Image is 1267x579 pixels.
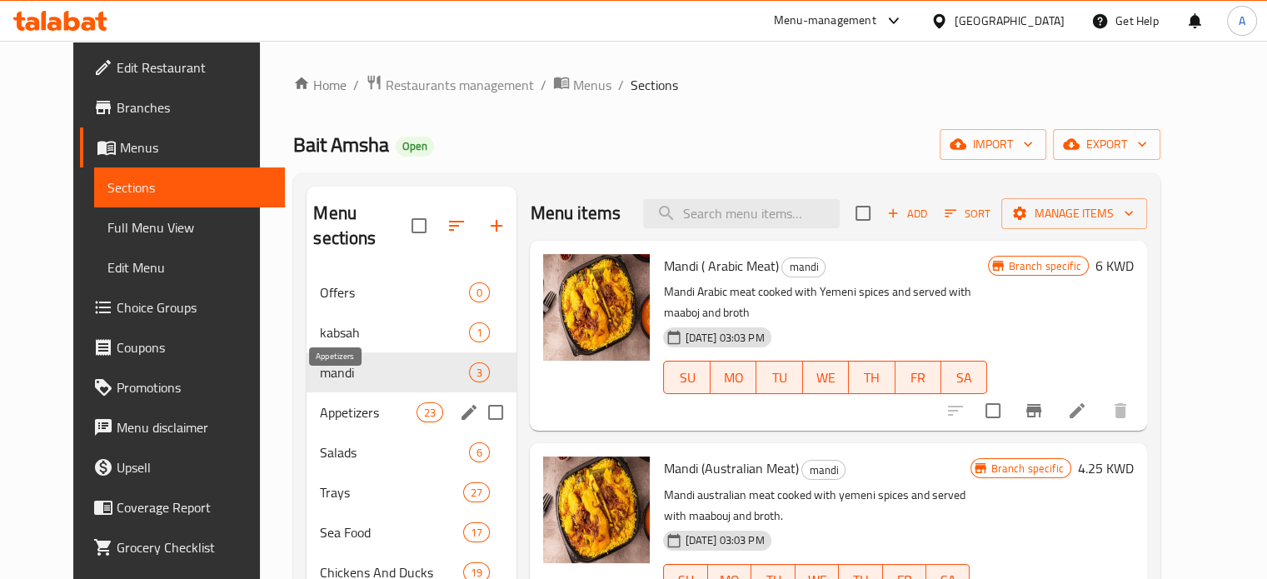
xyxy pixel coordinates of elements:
[1239,12,1245,30] span: A
[678,330,771,346] span: [DATE] 03:03 PM
[117,457,272,477] span: Upsell
[885,204,930,223] span: Add
[396,139,434,153] span: Open
[464,485,489,501] span: 27
[663,282,987,323] p: Mandi Arabic meat cooked with Yemeni spices and served with maaboj and broth
[782,257,825,277] span: mandi
[1078,457,1134,480] h6: 4.25 KWD
[117,337,272,357] span: Coupons
[307,472,516,512] div: Trays27
[307,392,516,432] div: Appetizers23edit
[631,75,678,95] span: Sections
[953,134,1033,155] span: import
[94,207,285,247] a: Full Menu View
[307,432,516,472] div: Salads6
[802,461,845,480] span: mandi
[117,97,272,117] span: Branches
[436,206,476,246] span: Sort sections
[320,322,469,342] span: kabsah
[80,327,285,367] a: Coupons
[543,254,650,361] img: Mandi ( Arabic Meat)
[402,208,436,243] span: Select all sections
[1001,198,1147,229] button: Manage items
[293,74,1160,96] nav: breadcrumb
[107,257,272,277] span: Edit Menu
[541,75,546,95] li: /
[763,366,796,390] span: TU
[456,400,481,425] button: edit
[1067,401,1087,421] a: Edit menu item
[476,206,516,246] button: Add section
[1066,134,1147,155] span: export
[463,482,490,502] div: items
[781,257,826,277] div: mandi
[573,75,611,95] span: Menus
[80,47,285,87] a: Edit Restaurant
[293,126,389,163] span: Bait Amsha
[1053,129,1160,160] button: export
[1100,391,1140,431] button: delete
[940,201,995,227] button: Sort
[1014,391,1054,431] button: Branch-specific-item
[941,361,987,394] button: SA
[320,362,469,382] span: mandi
[320,482,463,502] div: Trays
[663,253,778,278] span: Mandi ( Arabic Meat)
[940,129,1046,160] button: import
[107,177,272,197] span: Sections
[803,361,849,394] button: WE
[470,365,489,381] span: 3
[80,407,285,447] a: Menu disclaimer
[80,527,285,567] a: Grocery Checklist
[320,522,463,542] span: Sea Food
[975,393,1010,428] span: Select to update
[307,272,516,312] div: Offers0
[671,366,703,390] span: SU
[469,282,490,302] div: items
[366,74,534,96] a: Restaurants management
[117,417,272,437] span: Menu disclaimer
[320,402,417,422] span: Appetizers
[396,137,434,157] div: Open
[801,460,845,480] div: mandi
[307,352,516,392] div: mandi3
[117,57,272,77] span: Edit Restaurant
[774,11,876,31] div: Menu-management
[717,366,750,390] span: MO
[469,322,490,342] div: items
[1095,254,1134,277] h6: 6 KWD
[307,512,516,552] div: Sea Food17
[117,297,272,317] span: Choice Groups
[985,461,1070,477] span: Branch specific
[711,361,756,394] button: MO
[80,127,285,167] a: Menus
[470,445,489,461] span: 6
[469,442,490,462] div: items
[293,75,347,95] a: Home
[470,325,489,341] span: 1
[107,217,272,237] span: Full Menu View
[320,282,469,302] span: Offers
[810,366,842,390] span: WE
[934,201,1001,227] span: Sort items
[948,366,980,390] span: SA
[543,457,650,563] img: Mandi (Australian Meat)
[307,312,516,352] div: kabsah1
[120,137,272,157] span: Menus
[80,287,285,327] a: Choice Groups
[663,361,710,394] button: SU
[417,402,443,422] div: items
[80,487,285,527] a: Coverage Report
[117,377,272,397] span: Promotions
[1015,203,1134,224] span: Manage items
[464,525,489,541] span: 17
[678,532,771,548] span: [DATE] 03:03 PM
[553,74,611,96] a: Menus
[618,75,624,95] li: /
[643,199,840,228] input: search
[117,497,272,517] span: Coverage Report
[463,522,490,542] div: items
